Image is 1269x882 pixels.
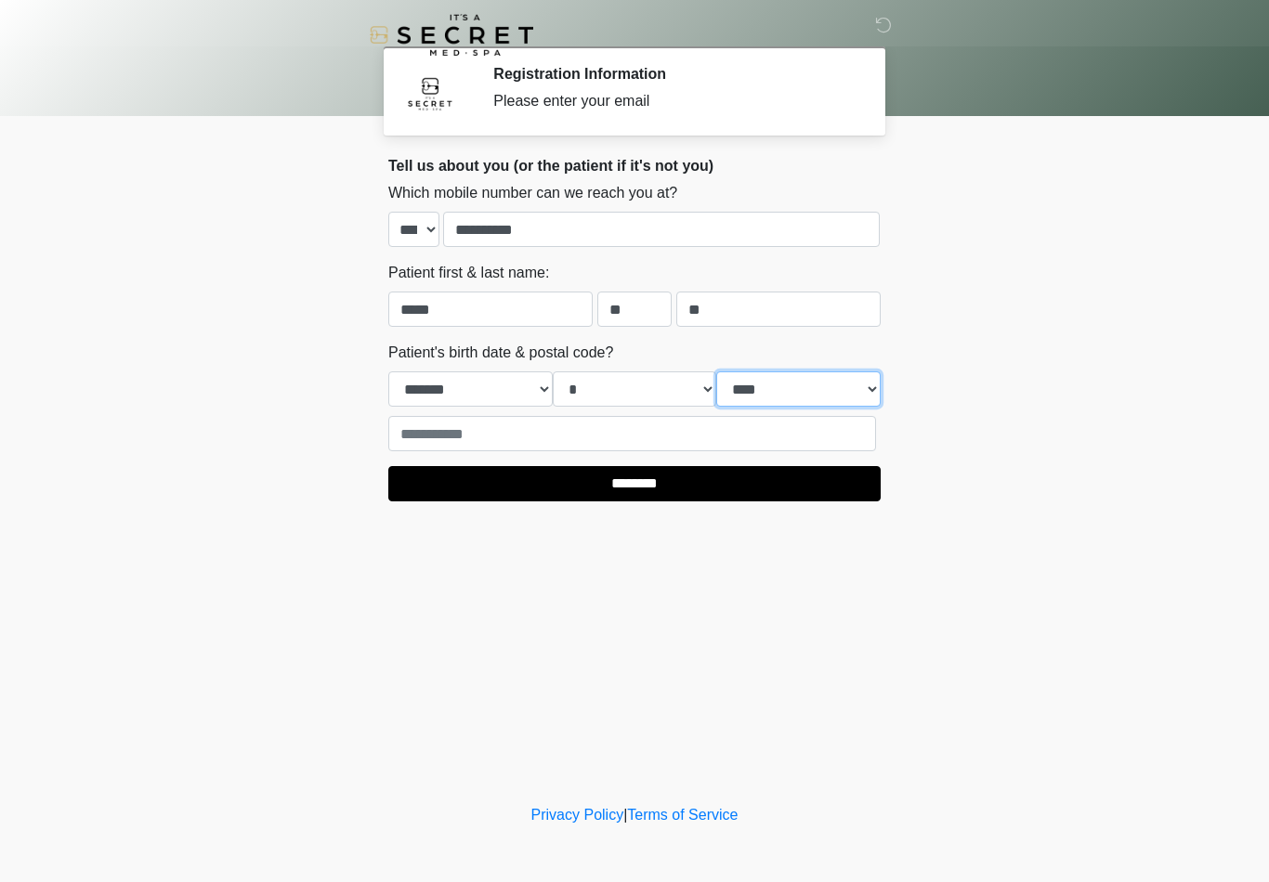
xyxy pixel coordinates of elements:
label: Which mobile number can we reach you at? [388,182,677,204]
h2: Registration Information [493,65,853,83]
a: | [623,807,627,823]
img: It's A Secret Med Spa Logo [370,14,533,56]
a: Terms of Service [627,807,738,823]
a: Privacy Policy [531,807,624,823]
h2: Tell us about you (or the patient if it's not you) [388,157,881,175]
label: Patient's birth date & postal code? [388,342,613,364]
div: Please enter your email [493,90,853,112]
img: Agent Avatar [402,65,458,121]
label: Patient first & last name: [388,262,549,284]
